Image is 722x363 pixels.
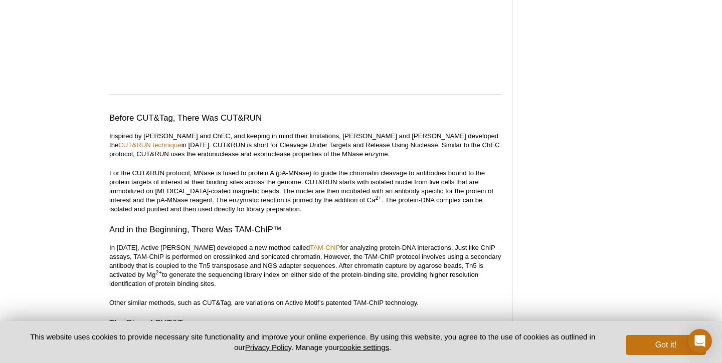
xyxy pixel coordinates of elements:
[109,112,502,124] h3: Before CUT&Tag, There Was CUT&RUN
[109,7,502,82] iframe: Multiple challenges of CUT&Tag (Cassidee McDonough, Kyle Tanguay)
[109,243,502,288] p: In [DATE], Active [PERSON_NAME] developed a new method called for analyzing protein-DNA interacti...
[688,329,712,353] div: Open Intercom Messenger
[109,317,502,329] h3: The Rise of CUT&Tag
[245,343,291,351] a: Privacy Policy
[310,244,340,251] a: TAM-ChIP
[109,224,502,236] h3: And in the Beginning, There Was TAM-ChIP™
[626,335,706,355] button: Got it!
[109,298,502,307] p: Other similar methods, such as CUT&Tag, are variations on Active Motif’s patented TAM-ChIP techno...
[118,141,181,149] a: CUT&RUN technique
[155,269,162,275] sup: 2+
[375,195,382,201] sup: 2+
[339,343,389,351] button: cookie settings
[16,331,609,352] p: This website uses cookies to provide necessary site functionality and improve your online experie...
[109,169,502,214] p: For the CUT&RUN protocol, MNase is fused to protein A (pA-MNase) to guide the chromatin cleavage ...
[109,132,502,159] p: Inspired by [PERSON_NAME] and ChEC, and keeping in mind their limitations, [PERSON_NAME] and [PER...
